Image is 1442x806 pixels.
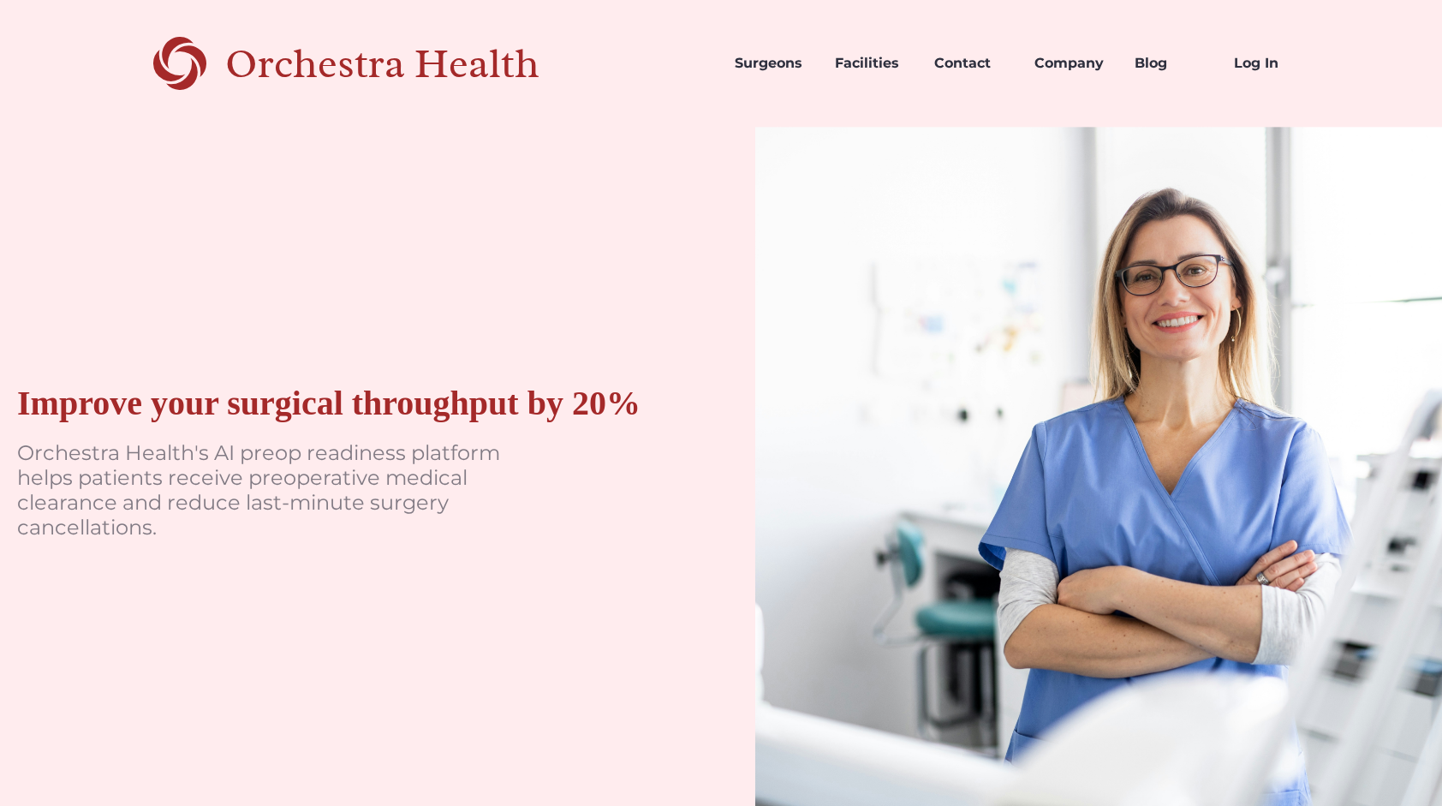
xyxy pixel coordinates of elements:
a: Surgeons [721,34,821,93]
div: Improve your surgical throughput by 20% [17,383,641,424]
a: Log In [1220,34,1320,93]
div: Orchestra Health [225,46,599,81]
p: Orchestra Health's AI preop readiness platform helps patients receive preoperative medical cleara... [17,441,531,540]
a: home [122,34,599,93]
a: Blog [1121,34,1221,93]
a: Contact [921,34,1021,93]
a: Company [1021,34,1121,93]
a: Facilities [821,34,921,93]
